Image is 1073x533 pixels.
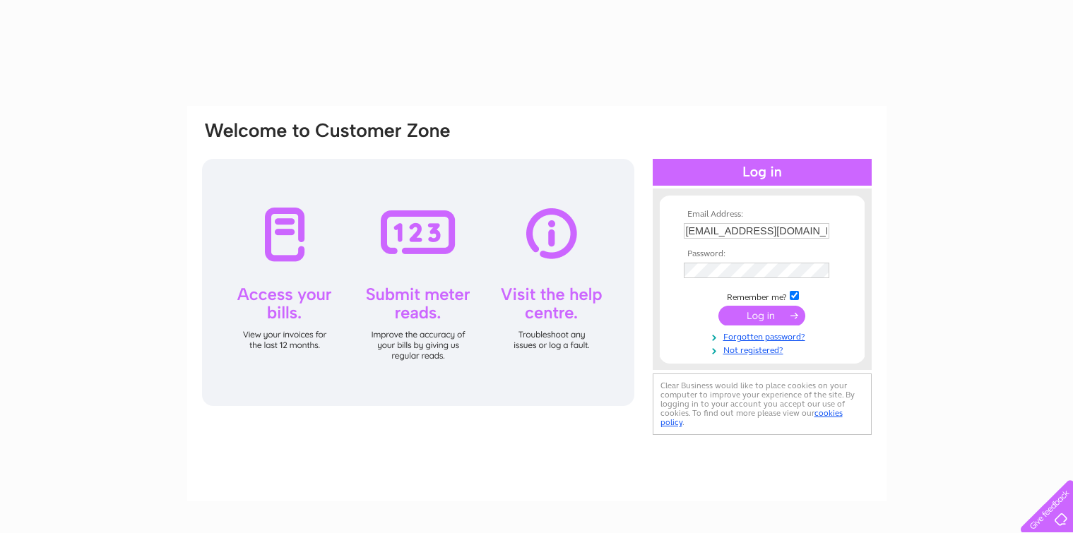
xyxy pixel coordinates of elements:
[718,306,805,325] input: Submit
[653,373,872,435] div: Clear Business would like to place cookies on your computer to improve your experience of the sit...
[660,408,843,427] a: cookies policy
[684,329,844,342] a: Forgotten password?
[680,249,844,259] th: Password:
[680,289,844,303] td: Remember me?
[684,342,844,356] a: Not registered?
[680,210,844,220] th: Email Address:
